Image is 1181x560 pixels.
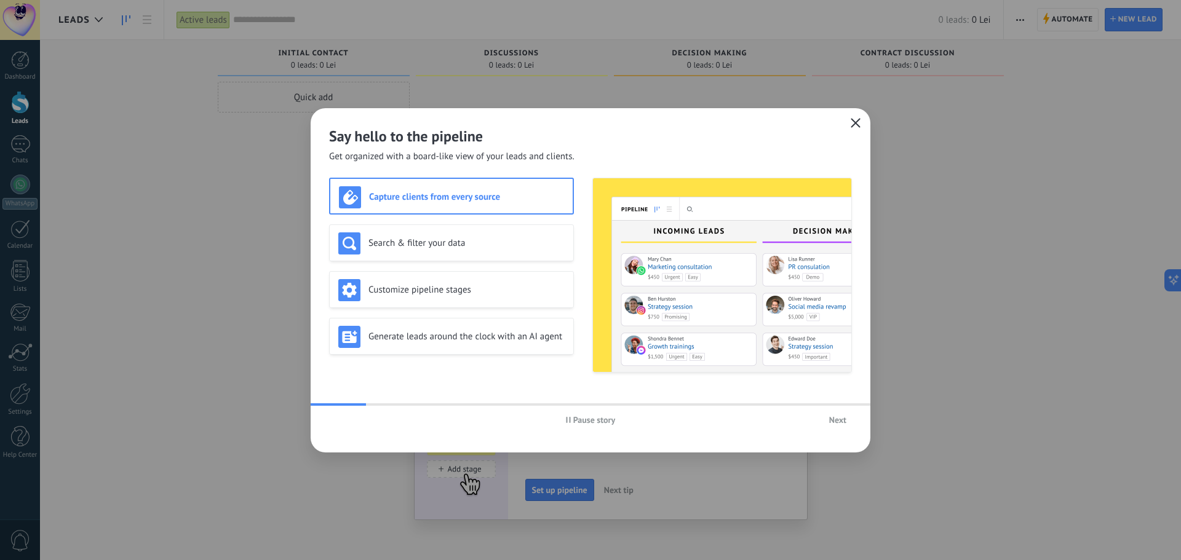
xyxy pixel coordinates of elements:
span: Get organized with a board-like view of your leads and clients. [329,151,575,163]
h3: Generate leads around the clock with an AI agent [368,331,565,342]
span: Pause story [573,416,616,424]
h3: Capture clients from every source [369,191,564,203]
h3: Customize pipeline stages [368,284,565,296]
h2: Say hello to the pipeline [329,127,852,146]
span: Next [829,416,846,424]
button: Next [824,411,852,429]
button: Pause story [560,411,621,429]
h3: Search & filter your data [368,237,565,249]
